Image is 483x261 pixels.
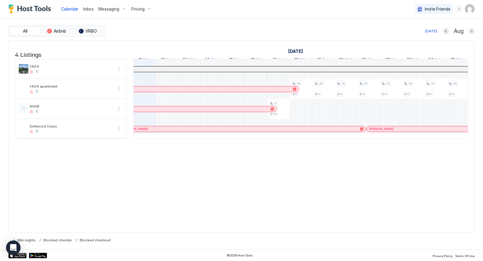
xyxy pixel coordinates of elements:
[364,82,367,85] span: 30
[317,57,321,63] span: 19
[455,254,475,258] span: Terms Of Use
[8,25,104,37] div: tab-group
[385,57,390,63] span: 22
[19,124,28,134] div: listing image
[405,56,420,64] a: August 23, 2025
[19,84,28,94] div: listing image
[15,50,41,59] span: 4 Listings
[382,92,387,96] span: $70
[54,28,66,34] span: Airbnb
[337,92,342,96] span: $70
[19,64,28,74] div: listing image
[360,92,365,96] span: $70
[319,82,323,85] span: 30
[30,64,113,69] span: 1404
[322,57,329,63] span: Tue
[131,6,145,12] span: Pricing
[29,253,47,258] a: Google Play Store
[367,57,374,63] span: Thu
[427,56,443,64] a: August 24, 2025
[115,105,123,112] button: More options
[316,56,330,64] a: August 19, 2025
[115,85,123,92] button: More options
[83,6,94,12] a: Inbox
[80,238,111,242] span: Blocked checkout
[293,92,298,96] span: $70
[234,57,238,63] span: Fri
[115,125,123,132] button: More options
[277,57,284,63] span: Sun
[273,57,277,63] span: 17
[181,56,197,64] a: August 13, 2025
[294,57,298,63] span: 18
[137,56,152,64] a: August 11, 2025
[287,47,304,56] a: August 1, 2025
[449,56,465,64] a: August 25, 2025
[256,57,261,63] span: Sat
[455,5,462,13] div: menu
[449,92,454,96] span: $70
[433,252,453,259] a: Privacy Policy
[425,6,450,12] span: Invite Friends
[270,112,277,116] span: $179
[251,57,255,63] span: 16
[433,254,453,258] span: Privacy Policy
[362,57,366,63] span: 21
[142,57,150,63] span: Mon
[455,252,475,259] a: Terms Of Use
[123,127,148,131] span: [PERSON_NAME]
[386,82,390,85] span: 30
[339,57,344,63] span: 20
[61,6,78,12] a: Calendar
[412,57,418,63] span: Sat
[183,57,187,63] span: 13
[187,57,195,63] span: Wed
[205,57,210,63] span: 14
[228,56,240,64] a: August 15, 2025
[428,57,433,63] span: 24
[344,57,352,63] span: Wed
[431,82,434,85] span: 30
[427,92,432,96] span: $70
[115,105,123,112] div: menu
[30,104,113,108] span: 9008
[443,28,449,34] button: Previous month
[408,82,412,85] span: 30
[10,27,40,35] button: All
[61,6,78,11] span: Calendar
[424,27,438,35] button: [DATE]
[465,4,475,14] div: User profile
[249,56,263,64] a: August 16, 2025
[404,92,409,96] span: $70
[293,56,309,64] a: August 18, 2025
[369,127,394,131] span: [PERSON_NAME]
[271,56,286,64] a: August 17, 2025
[450,57,455,63] span: 25
[407,57,411,63] span: 23
[453,82,457,85] span: 30
[210,57,217,63] span: Thu
[115,85,123,92] div: menu
[469,28,475,34] button: Next month
[166,57,172,63] span: Tue
[159,56,174,64] a: August 12, 2025
[227,253,253,257] span: © 2025 Host Tools
[454,28,464,35] span: Aug
[30,124,113,128] span: Sellwood Oasis
[391,57,395,63] span: Fri
[43,238,72,242] span: Blocked checkin
[83,6,94,11] span: Inbox
[315,92,320,96] span: $70
[6,240,21,255] div: Open Intercom Messenger
[73,27,103,35] button: VRBO
[8,253,27,258] a: App Store
[8,5,54,14] a: Host Tools Logo
[297,82,300,85] span: 30
[18,238,36,242] span: Min nights
[425,28,437,34] div: [DATE]
[139,57,142,63] span: 11
[434,57,441,63] span: Sun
